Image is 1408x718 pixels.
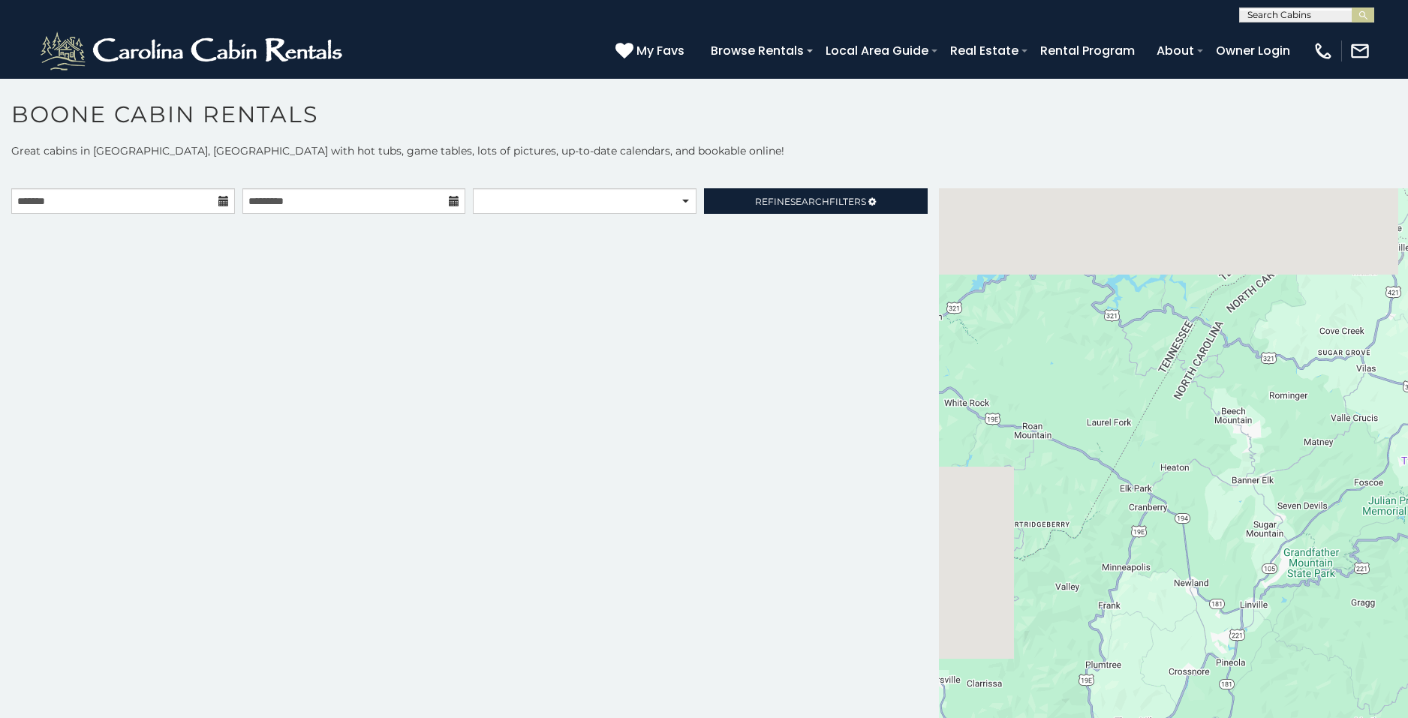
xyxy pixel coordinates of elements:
[818,38,936,64] a: Local Area Guide
[38,29,349,74] img: White-1-2.png
[1033,38,1142,64] a: Rental Program
[943,38,1026,64] a: Real Estate
[703,38,811,64] a: Browse Rentals
[615,41,688,61] a: My Favs
[1313,41,1334,62] img: phone-regular-white.png
[636,41,684,60] span: My Favs
[755,196,866,207] span: Refine Filters
[790,196,829,207] span: Search
[1208,38,1298,64] a: Owner Login
[1149,38,1202,64] a: About
[704,188,928,214] a: RefineSearchFilters
[1349,41,1370,62] img: mail-regular-white.png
